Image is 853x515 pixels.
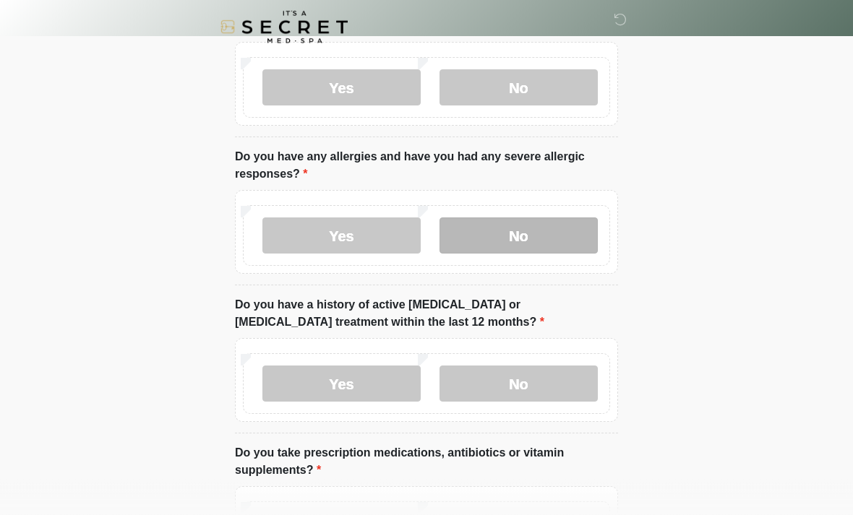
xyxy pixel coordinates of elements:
label: No [440,366,598,402]
label: Do you have any allergies and have you had any severe allergic responses? [235,149,618,183]
label: Do you take prescription medications, antibiotics or vitamin supplements? [235,445,618,480]
label: Yes [262,366,421,402]
img: It's A Secret Med Spa Logo [220,11,348,43]
label: No [440,218,598,254]
label: No [440,70,598,106]
label: Yes [262,218,421,254]
label: Do you have a history of active [MEDICAL_DATA] or [MEDICAL_DATA] treatment within the last 12 mon... [235,297,618,332]
label: Yes [262,70,421,106]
